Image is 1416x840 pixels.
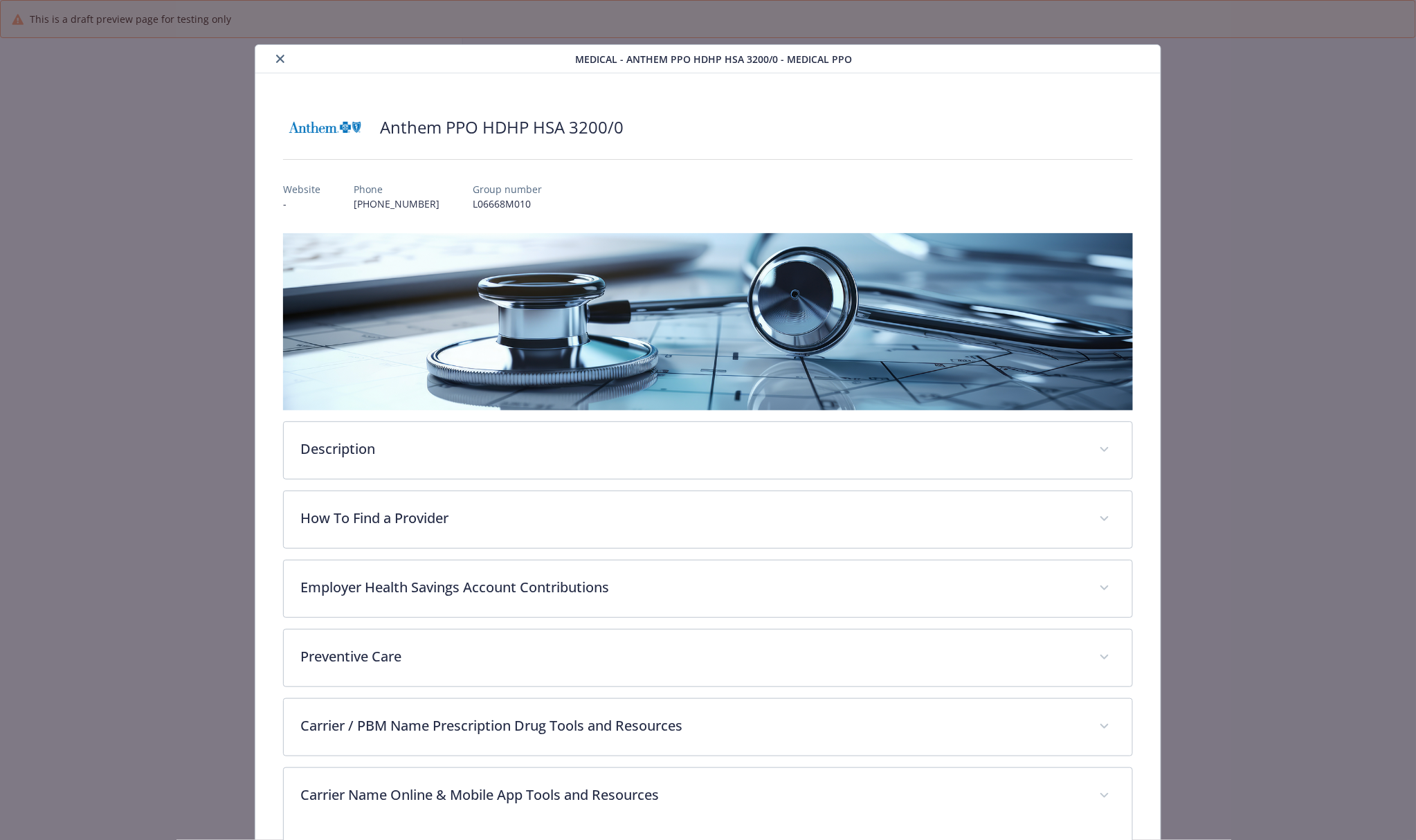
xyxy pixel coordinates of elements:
[283,197,320,211] p: -
[473,182,542,197] p: Group number
[380,116,624,139] h2: Anthem PPO HDHP HSA 3200/0
[300,508,1082,529] p: How To Find a Provider
[283,182,320,197] p: Website
[300,646,1082,667] p: Preventive Care
[473,197,542,211] p: L06668M010
[283,233,1132,410] img: banner
[284,630,1132,686] div: Preventive Care
[283,107,366,148] img: Anthem Blue Cross
[354,197,439,211] p: [PHONE_NUMBER]
[300,439,1082,459] p: Description
[284,422,1132,479] div: Description
[354,182,439,197] p: Phone
[300,715,1082,736] p: Carrier / PBM Name Prescription Drug Tools and Resources
[284,491,1132,548] div: How To Find a Provider
[284,768,1132,825] div: Carrier Name Online & Mobile App Tools and Resources
[272,51,289,67] button: close
[575,52,852,66] span: Medical - Anthem PPO HDHP HSA 3200/0 - Medical PPO
[284,560,1132,617] div: Employer Health Savings Account Contributions
[300,577,1082,598] p: Employer Health Savings Account Contributions
[284,699,1132,756] div: Carrier / PBM Name Prescription Drug Tools and Resources
[300,785,1082,805] p: Carrier Name Online & Mobile App Tools and Resources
